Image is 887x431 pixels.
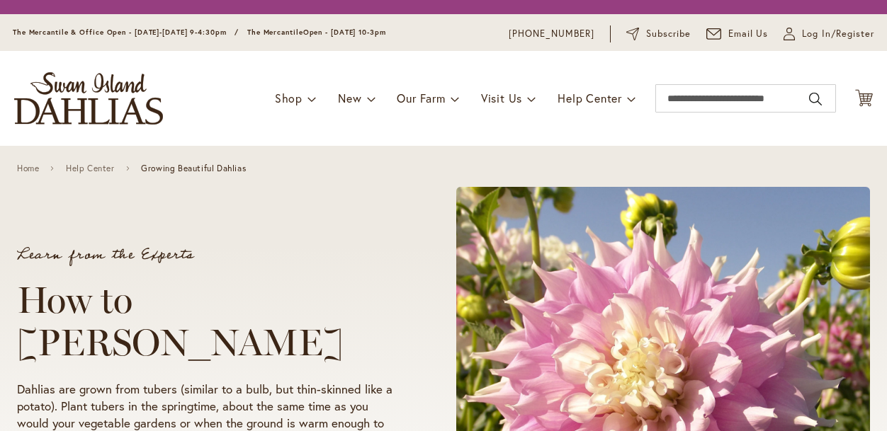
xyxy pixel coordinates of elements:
h1: How to [PERSON_NAME] [17,279,402,364]
span: New [338,91,361,105]
span: Our Farm [397,91,445,105]
button: Search [809,88,822,110]
a: [PHONE_NUMBER] [509,27,594,41]
a: Email Us [706,27,769,41]
a: Log In/Register [784,27,874,41]
span: Growing Beautiful Dahlias [141,163,246,173]
span: The Mercantile & Office Open - [DATE]-[DATE] 9-4:30pm / The Mercantile [13,28,303,37]
a: Help Center [66,163,115,173]
span: Visit Us [481,91,522,105]
span: Log In/Register [802,27,874,41]
span: Shop [275,91,303,105]
a: Subscribe [626,27,691,41]
span: Email Us [728,27,769,41]
span: Help Center [558,91,622,105]
a: Home [17,163,39,173]
span: Open - [DATE] 10-3pm [303,28,386,37]
p: Learn from the Experts [17,248,402,262]
span: Subscribe [646,27,691,41]
a: store logo [14,72,163,125]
